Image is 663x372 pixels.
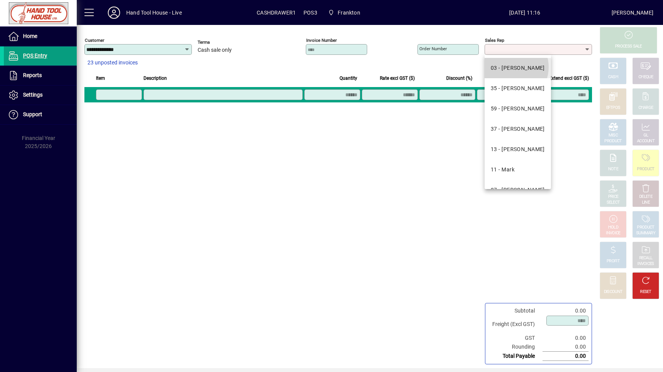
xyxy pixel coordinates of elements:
[325,6,363,20] span: Frankton
[637,225,654,230] div: PRODUCT
[338,7,360,19] span: Frankton
[306,38,337,43] mat-label: Invoice number
[639,194,652,200] div: DELETE
[485,99,551,119] mat-option: 59 - CRAIG
[491,145,545,153] div: 13 - [PERSON_NAME]
[485,119,551,139] mat-option: 37 - Kelvin
[543,306,589,315] td: 0.00
[4,105,77,124] a: Support
[608,194,618,200] div: PRICE
[303,7,317,19] span: POS3
[638,74,653,80] div: CHEQUE
[143,74,167,82] span: Description
[608,74,618,80] div: CASH
[640,289,651,295] div: RESET
[637,166,654,172] div: PRODUCT
[491,84,545,92] div: 35 - [PERSON_NAME]
[642,200,650,206] div: LINE
[636,230,655,236] div: SUMMARY
[604,138,622,144] div: PRODUCT
[85,38,104,43] mat-label: Customer
[607,258,620,264] div: PROFIT
[96,74,105,82] span: Item
[23,33,37,39] span: Home
[446,74,472,82] span: Discount (%)
[638,105,653,111] div: CHARGE
[637,138,655,144] div: ACCOUNT
[606,105,620,111] div: EFTPOS
[543,342,589,352] td: 0.00
[87,59,138,67] span: 23 unposted invoices
[485,38,504,43] mat-label: Sales rep
[257,7,296,19] span: CASHDRAWER1
[488,352,543,361] td: Total Payable
[4,27,77,46] a: Home
[543,334,589,342] td: 0.00
[419,46,447,51] mat-label: Order number
[485,58,551,78] mat-option: 03 - Campbell
[23,72,42,78] span: Reports
[639,255,653,261] div: RECALL
[23,111,42,117] span: Support
[604,289,622,295] div: DISCOUNT
[643,133,648,138] div: GL
[198,40,244,45] span: Terms
[4,66,77,85] a: Reports
[340,74,357,82] span: Quantity
[488,306,543,315] td: Subtotal
[491,64,545,72] div: 03 - [PERSON_NAME]
[126,7,182,19] div: Hand Tool House - Live
[488,334,543,342] td: GST
[543,352,589,361] td: 0.00
[606,230,620,236] div: INVOICE
[637,261,654,267] div: INVOICES
[23,53,47,59] span: POS Entry
[607,200,620,206] div: SELECT
[4,86,77,105] a: Settings
[491,166,515,174] div: 11 - Mark
[102,6,126,20] button: Profile
[612,7,653,19] div: [PERSON_NAME]
[491,186,545,194] div: 87 - [PERSON_NAME]
[198,47,232,53] span: Cash sale only
[23,92,43,98] span: Settings
[84,56,141,70] button: 23 unposted invoices
[380,74,415,82] span: Rate excl GST ($)
[491,125,545,133] div: 37 - [PERSON_NAME]
[485,180,551,200] mat-option: 87 - Matt
[485,160,551,180] mat-option: 11 - Mark
[485,139,551,160] mat-option: 13 - Lucy Dipple
[608,166,618,172] div: NOTE
[609,133,618,138] div: MISC
[608,225,618,230] div: HOLD
[488,315,543,334] td: Freight (Excl GST)
[438,7,612,19] span: [DATE] 11:16
[549,74,589,82] span: Extend excl GST ($)
[615,44,642,49] div: PROCESS SALE
[488,342,543,352] td: Rounding
[485,78,551,99] mat-option: 35 - Cheri De Baugh
[491,105,545,113] div: 59 - [PERSON_NAME]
